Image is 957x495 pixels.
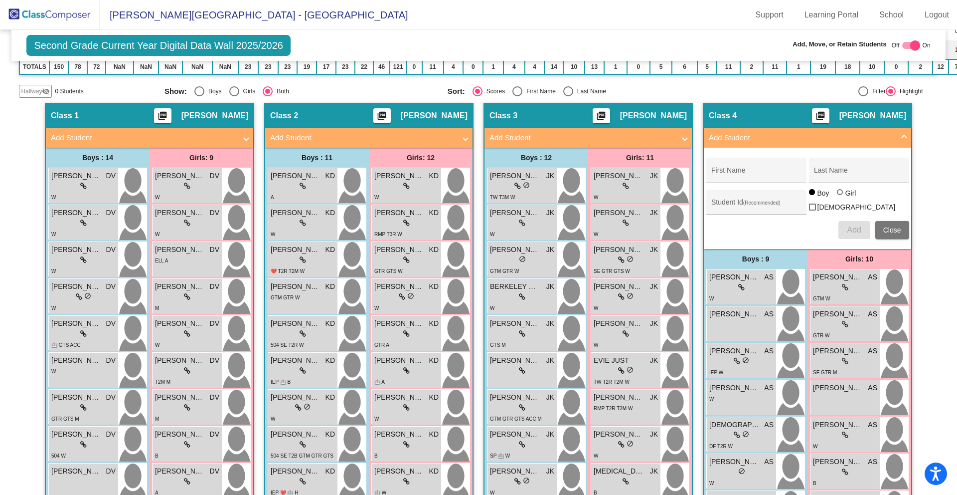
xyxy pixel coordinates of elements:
[793,39,887,49] span: Add, Move, or Retain Students
[868,309,877,319] span: AS
[588,148,692,168] div: Girls: 11
[374,208,424,218] span: [PERSON_NAME]
[813,333,829,338] span: GTR W
[271,281,320,292] span: [PERSON_NAME]
[490,245,540,255] span: [PERSON_NAME]
[271,342,304,348] span: 504 SE T2R W
[484,128,692,148] mat-expansion-panel-header: Add Student
[839,111,906,121] span: [PERSON_NAME]
[373,108,391,123] button: Print Students Details
[490,416,542,422] span: GTM GTR GTS ACC M
[106,355,116,366] span: DV
[593,108,610,123] button: Print Students Details
[490,342,506,348] span: GTS M
[813,383,863,393] span: [PERSON_NAME]
[813,309,863,319] span: [PERSON_NAME]
[522,87,556,96] div: First Name
[374,429,424,440] span: [PERSON_NAME]
[325,281,335,292] span: KD
[709,111,737,121] span: Class 4
[271,232,275,237] span: W
[813,457,863,467] span: [PERSON_NAME]
[429,318,439,329] span: KD
[270,132,456,144] mat-panel-title: Add Student
[51,268,56,274] span: W
[164,86,440,96] mat-radio-group: Select an option
[490,208,540,218] span: [PERSON_NAME]
[490,268,519,274] span: GTM GTR W
[325,171,335,181] span: KD
[407,292,414,299] span: do_not_disturb_alt
[546,245,554,255] span: JK
[810,59,835,74] td: 19
[51,466,101,477] span: [PERSON_NAME]
[374,232,402,237] span: RMP T3R W
[210,355,219,366] span: DV
[709,457,759,467] span: [PERSON_NAME]
[709,444,733,449] span: DF T2R W
[51,245,101,255] span: [PERSON_NAME]
[546,281,554,292] span: JK
[51,355,101,366] span: [PERSON_NAME]
[271,318,320,329] span: [PERSON_NAME]
[883,226,901,234] span: Close
[51,392,101,403] span: [PERSON_NAME]
[594,392,643,403] span: [PERSON_NAME]
[711,170,801,178] input: First Name
[868,87,886,96] div: Filter
[868,420,877,430] span: AS
[742,357,749,364] span: do_not_disturb_alt
[155,171,205,181] span: [PERSON_NAME]
[650,429,658,440] span: JK
[374,416,379,422] span: W
[709,396,714,402] span: W
[546,429,554,440] span: JK
[650,318,658,329] span: JK
[740,59,763,74] td: 2
[813,420,863,430] span: [PERSON_NAME]
[764,309,774,319] span: AS
[155,318,205,329] span: [PERSON_NAME]
[563,59,584,74] td: 10
[650,171,658,181] span: JK
[376,111,388,125] mat-icon: picture_as_pdf
[374,245,424,255] span: [PERSON_NAME]
[594,268,630,274] span: SE GTR GTS W
[182,59,212,74] td: NaN
[704,148,911,249] div: Add Student
[51,232,56,237] span: W
[546,392,554,403] span: JK
[429,392,439,403] span: KD
[594,406,633,411] span: RMP T2R T2M W
[483,59,503,74] td: 1
[763,59,787,74] td: 11
[210,171,219,181] span: DV
[106,208,116,218] span: DV
[503,59,525,74] td: 4
[155,429,205,440] span: [PERSON_NAME]
[270,111,298,121] span: Class 2
[429,429,439,440] span: KD
[271,295,300,300] span: GTM GTR W
[847,226,861,234] span: Add
[374,342,389,348] span: GTR A
[154,108,171,123] button: Print Students Details
[490,195,515,200] span: TW T3M W
[271,416,275,422] span: W
[325,429,335,440] span: KD
[546,355,554,366] span: JK
[709,420,759,430] span: [DEMOGRAPHIC_DATA][PERSON_NAME]
[594,281,643,292] span: [PERSON_NAME]
[374,305,379,311] span: W
[19,59,49,74] td: TOTALS
[51,305,56,311] span: W
[87,59,106,74] td: 72
[155,281,205,292] span: [PERSON_NAME]
[838,221,870,239] button: Add
[51,281,101,292] span: [PERSON_NAME]
[490,305,494,311] span: W
[155,392,205,403] span: [PERSON_NAME]
[204,87,222,96] div: Boys
[817,188,829,198] div: Boy
[489,111,517,121] span: Class 3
